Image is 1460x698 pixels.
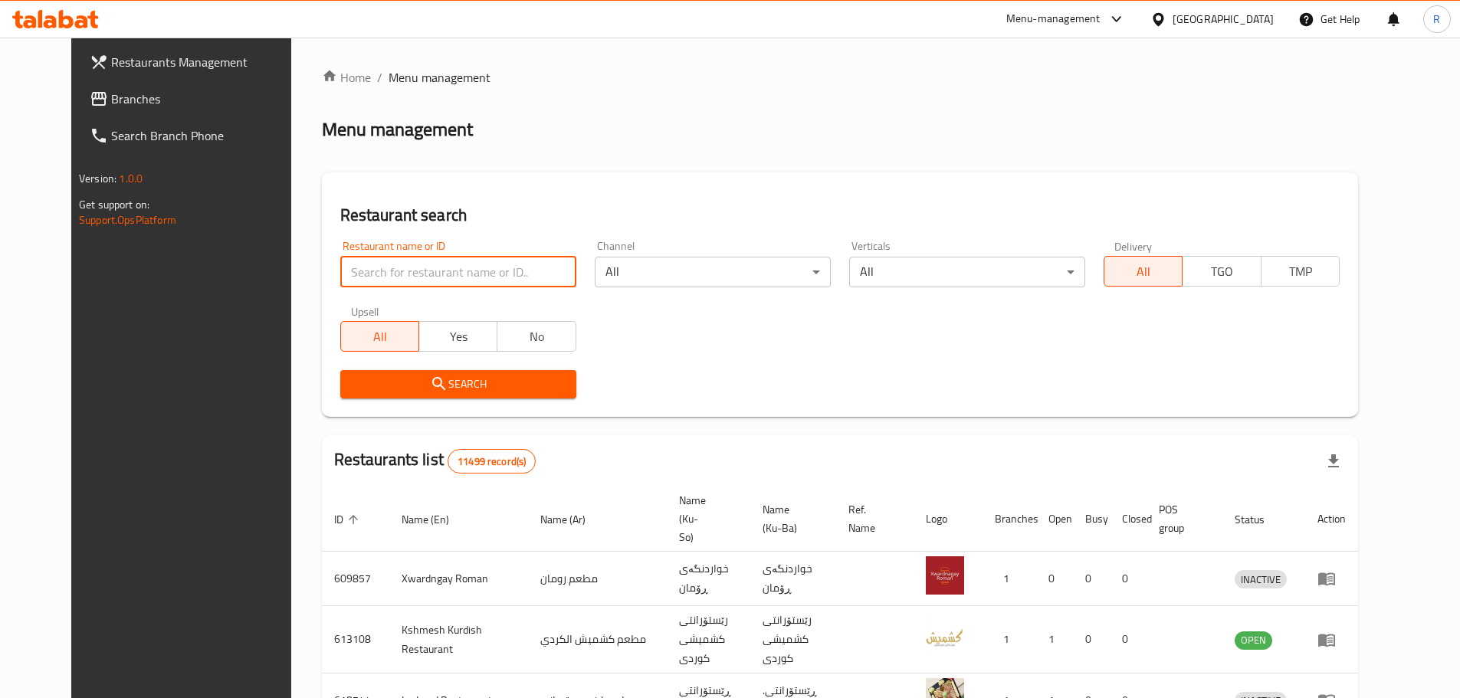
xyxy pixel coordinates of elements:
[353,375,564,394] span: Search
[448,454,535,469] span: 11499 record(s)
[849,257,1085,287] div: All
[983,552,1036,606] td: 1
[389,606,528,673] td: Kshmesh Kurdish Restaurant
[1073,552,1110,606] td: 0
[595,257,831,287] div: All
[448,449,536,474] div: Total records count
[1159,500,1204,537] span: POS group
[1235,571,1287,588] span: INACTIVE
[1261,256,1340,287] button: TMP
[79,169,116,188] span: Version:
[377,68,382,87] li: /
[340,321,419,352] button: All
[322,117,473,142] h2: Menu management
[111,126,303,145] span: Search Branch Phone
[1173,11,1274,28] div: [GEOGRAPHIC_DATA]
[334,510,363,529] span: ID
[1235,631,1272,650] div: OPEN
[763,500,818,537] span: Name (Ku-Ba)
[425,326,491,348] span: Yes
[504,326,569,348] span: No
[667,552,750,606] td: خواردنگەی ڕۆمان
[322,68,371,87] a: Home
[926,618,964,656] img: Kshmesh Kurdish Restaurant
[983,487,1036,552] th: Branches
[1317,631,1346,649] div: Menu
[1235,631,1272,649] span: OPEN
[340,370,576,398] button: Search
[77,80,315,117] a: Branches
[750,606,836,673] td: رێستۆرانتی کشمیشى كوردى
[528,606,667,673] td: مطعم كشميش الكردي
[1006,10,1101,28] div: Menu-management
[1235,570,1287,588] div: INACTIVE
[418,321,497,352] button: Yes
[322,68,1358,87] nav: breadcrumb
[1111,261,1176,283] span: All
[340,204,1340,227] h2: Restaurant search
[926,556,964,595] img: Xwardngay Roman
[1268,261,1334,283] span: TMP
[983,606,1036,673] td: 1
[750,552,836,606] td: خواردنگەی ڕۆمان
[667,606,750,673] td: رێستۆرانتی کشمیشى كوردى
[497,321,576,352] button: No
[1036,552,1073,606] td: 0
[119,169,143,188] span: 1.0.0
[528,552,667,606] td: مطعم رومان
[322,606,389,673] td: 613108
[111,90,303,108] span: Branches
[340,257,576,287] input: Search for restaurant name or ID..
[848,500,895,537] span: Ref. Name
[1073,606,1110,673] td: 0
[1073,487,1110,552] th: Busy
[389,68,490,87] span: Menu management
[914,487,983,552] th: Logo
[1305,487,1358,552] th: Action
[540,510,605,529] span: Name (Ar)
[1189,261,1255,283] span: TGO
[347,326,413,348] span: All
[111,53,303,71] span: Restaurants Management
[1114,241,1153,251] label: Delivery
[77,44,315,80] a: Restaurants Management
[1433,11,1440,28] span: R
[79,195,149,215] span: Get support on:
[1036,487,1073,552] th: Open
[1182,256,1261,287] button: TGO
[1110,487,1147,552] th: Closed
[1110,552,1147,606] td: 0
[1235,510,1284,529] span: Status
[1317,569,1346,588] div: Menu
[1110,606,1147,673] td: 0
[77,117,315,154] a: Search Branch Phone
[79,210,176,230] a: Support.OpsPlatform
[679,491,732,546] span: Name (Ku-So)
[1104,256,1183,287] button: All
[351,306,379,316] label: Upsell
[389,552,528,606] td: Xwardngay Roman
[322,552,389,606] td: 609857
[402,510,469,529] span: Name (En)
[1315,443,1352,480] div: Export file
[334,448,536,474] h2: Restaurants list
[1036,606,1073,673] td: 1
